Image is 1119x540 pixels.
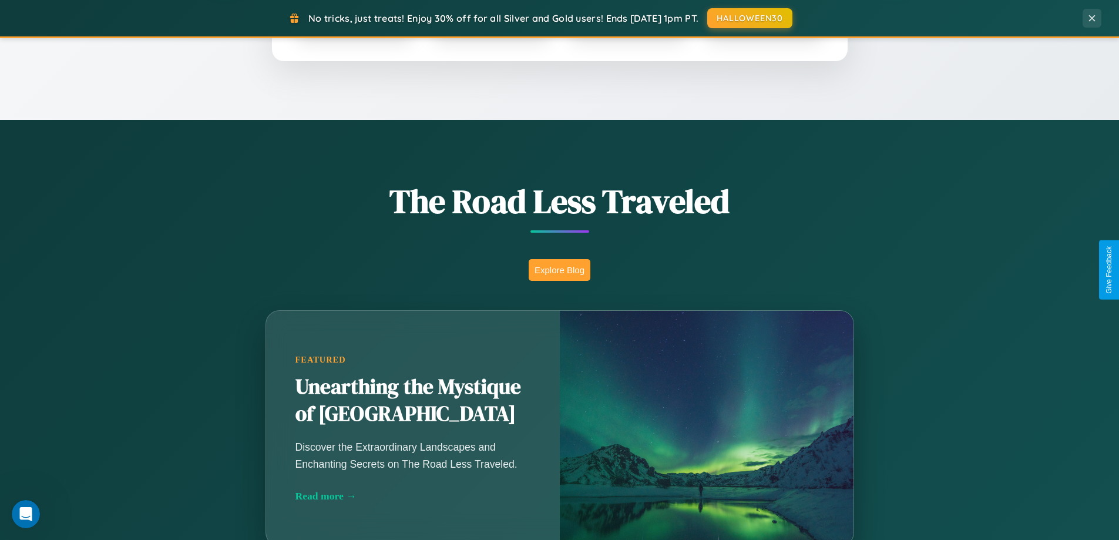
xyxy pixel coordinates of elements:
div: Give Feedback [1105,246,1113,294]
h1: The Road Less Traveled [207,179,912,224]
iframe: Intercom live chat [12,500,40,528]
div: Featured [295,355,530,365]
p: Discover the Extraordinary Landscapes and Enchanting Secrets on The Road Less Traveled. [295,439,530,472]
span: No tricks, just treats! Enjoy 30% off for all Silver and Gold users! Ends [DATE] 1pm PT. [308,12,698,24]
h2: Unearthing the Mystique of [GEOGRAPHIC_DATA] [295,374,530,428]
button: HALLOWEEN30 [707,8,792,28]
button: Explore Blog [529,259,590,281]
div: Read more → [295,490,530,502]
